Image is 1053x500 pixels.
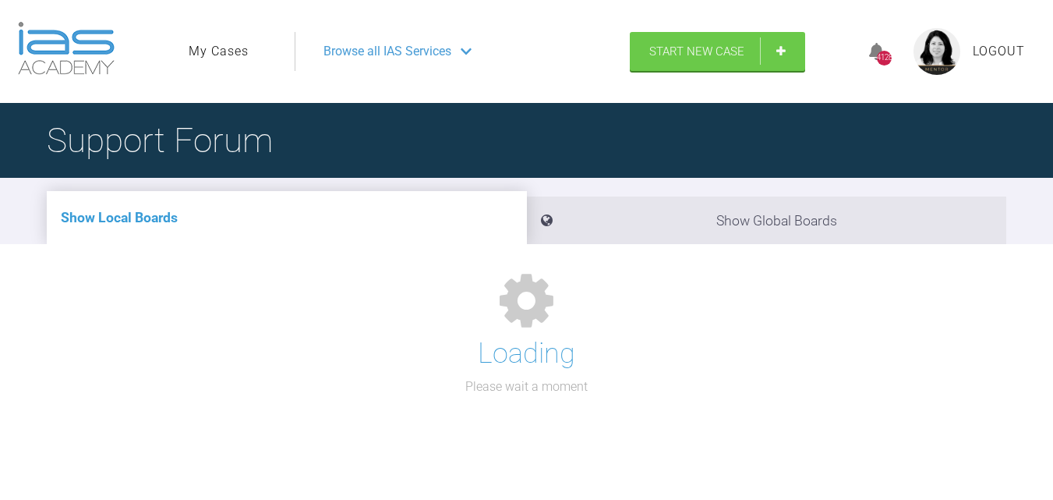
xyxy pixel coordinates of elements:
a: My Cases [189,41,249,62]
h1: Support Forum [47,113,273,168]
li: Show Global Boards [527,197,1007,244]
li: Show Local Boards [47,191,527,244]
a: Logout [973,41,1025,62]
a: Start New Case [630,32,805,71]
span: Start New Case [649,44,744,59]
img: logo-light.3e3ef733.png [18,22,115,75]
span: Browse all IAS Services [323,41,451,62]
h1: Loading [478,332,575,377]
p: Please wait a moment [465,377,588,397]
div: 4128 [877,51,892,66]
img: profile.png [913,28,960,75]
